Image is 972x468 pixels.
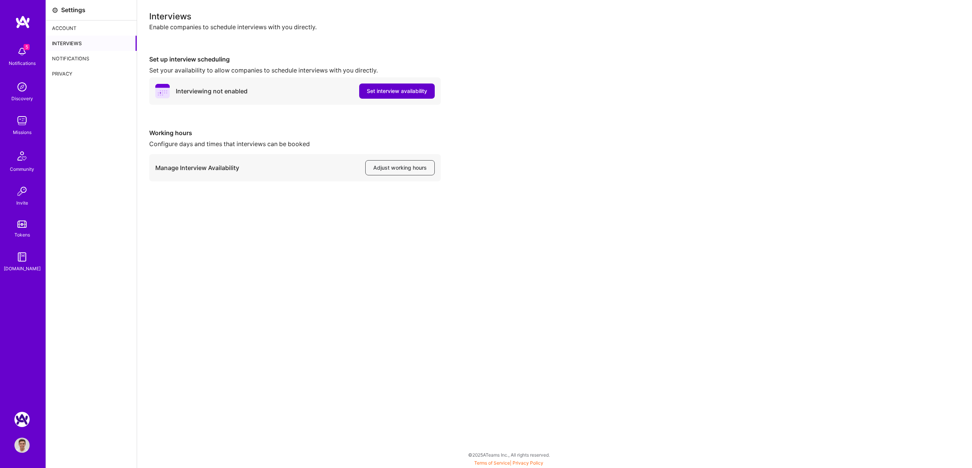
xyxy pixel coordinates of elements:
div: Community [10,165,34,173]
img: teamwork [14,113,30,128]
img: Community [13,147,31,165]
span: 5 [24,44,30,50]
a: Privacy Policy [513,460,543,466]
img: logo [15,15,30,29]
button: Adjust working hours [365,160,435,175]
a: Terms of Service [474,460,510,466]
div: [DOMAIN_NAME] [4,265,41,273]
div: Privacy [46,66,137,81]
i: icon Settings [52,7,58,13]
div: Missions [13,128,32,136]
img: discovery [14,79,30,95]
div: Settings [61,6,85,14]
div: Manage Interview Availability [155,164,239,172]
a: User Avatar [13,438,32,453]
span: | [474,460,543,466]
div: Discovery [11,95,33,102]
div: Account [46,20,137,36]
img: A.Team: Google Calendar Integration Testing [14,412,30,427]
div: Interviewing not enabled [176,87,248,95]
a: A.Team: Google Calendar Integration Testing [13,412,32,427]
img: bell [14,44,30,59]
div: Invite [16,199,28,207]
div: Working hours [149,129,441,137]
span: Adjust working hours [373,164,427,172]
div: © 2025 ATeams Inc., All rights reserved. [46,445,972,464]
div: Interviews [46,36,137,51]
div: Notifications [9,59,36,67]
div: Interviews [149,12,960,20]
div: Tokens [14,231,30,239]
i: icon PurpleCalendar [155,84,170,98]
span: Set interview availability [367,87,427,95]
div: Set up interview scheduling [149,55,441,63]
button: Set interview availability [359,84,435,99]
div: Enable companies to schedule interviews with you directly. [149,23,960,31]
div: Notifications [46,51,137,66]
img: tokens [17,221,27,228]
img: guide book [14,249,30,265]
div: Set your availability to allow companies to schedule interviews with you directly. [149,66,441,74]
div: Configure days and times that interviews can be booked [149,140,441,148]
img: User Avatar [14,438,30,453]
img: Invite [14,184,30,199]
